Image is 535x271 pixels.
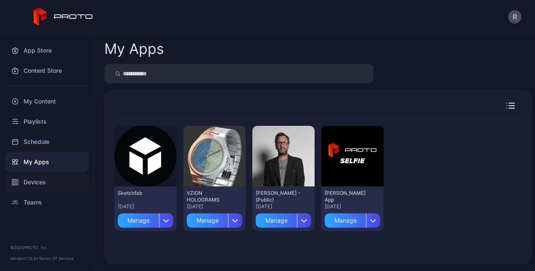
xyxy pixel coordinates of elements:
[187,210,242,228] button: Manage
[325,210,380,228] button: Manage
[5,40,89,61] a: App Store
[508,10,522,24] button: R
[118,210,173,228] button: Manage
[187,213,228,228] div: Manage
[325,190,371,203] div: David Selfie App
[256,203,311,210] div: [DATE]
[5,91,89,112] a: My Content
[39,256,74,261] a: Terms Of Service
[118,203,173,210] div: [DATE]
[118,190,164,197] div: Sketchfab
[325,213,366,228] div: Manage
[10,256,39,261] span: Version 1.12.0 •
[187,190,233,203] div: VZION HOLOGRAMS
[104,42,164,56] div: My Apps
[5,152,89,172] a: My Apps
[256,213,297,228] div: Manage
[256,190,302,203] div: David N Persona - (Public)
[187,203,242,210] div: [DATE]
[256,210,311,228] button: Manage
[5,192,89,213] a: Teams
[325,203,380,210] div: [DATE]
[5,112,89,132] a: Playlists
[118,213,159,228] div: Manage
[5,172,89,192] a: Devices
[10,244,84,251] div: © 2025 PROTO, Inc.
[5,61,89,81] a: Content Store
[5,132,89,152] a: Schedule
